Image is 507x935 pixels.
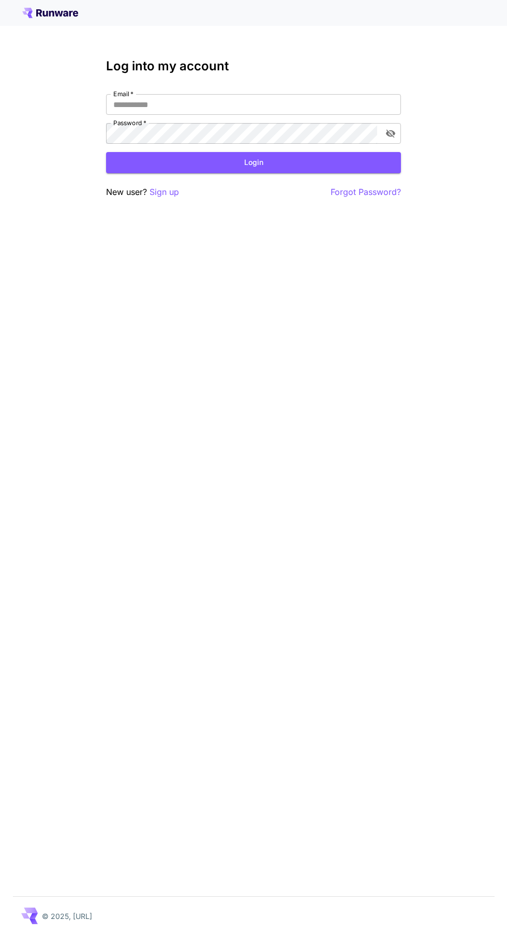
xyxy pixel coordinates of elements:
button: toggle password visibility [381,124,400,143]
button: Login [106,152,401,173]
p: New user? [106,186,179,199]
label: Email [113,89,133,98]
button: Sign up [150,186,179,199]
button: Forgot Password? [331,186,401,199]
p: © 2025, [URL] [42,911,92,922]
label: Password [113,118,146,127]
h3: Log into my account [106,59,401,73]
